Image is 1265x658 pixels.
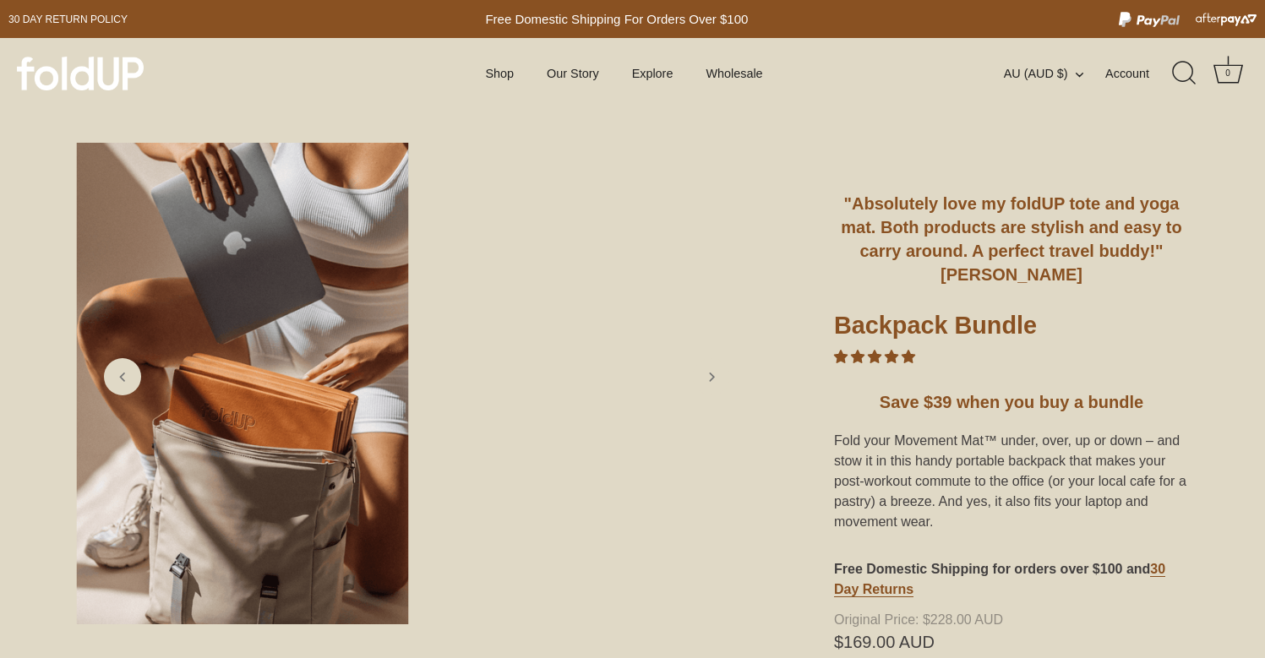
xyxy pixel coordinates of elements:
[532,57,613,90] a: Our Story
[1004,66,1102,81] button: AU (AUD $)
[8,9,128,30] a: 30 day Return policy
[104,358,141,395] a: Previous slide
[834,310,1189,347] h1: Backpack Bundle
[444,57,804,90] div: Primary navigation
[834,562,1150,576] strong: Free Domestic Shipping for orders over $100 and
[1209,55,1246,92] a: Cart
[691,57,777,90] a: Wholesale
[834,390,1189,414] h5: Save $39 when you buy a bundle
[1219,65,1236,82] div: 0
[1105,63,1179,84] a: Account
[834,635,1189,649] span: $169.00 AUD
[693,358,730,395] a: Next slide
[617,57,687,90] a: Explore
[471,57,528,90] a: Shop
[834,613,1184,627] span: $228.00 AUD
[834,350,915,364] span: 5.00 stars
[834,192,1189,286] h5: "Absolutely love my foldUP tote and yoga mat. Both products are stylish and easy to carry around....
[834,431,1189,532] p: Fold your Movement Mat™ under, over, up or down – and stow it in this handy portable backpack tha...
[1166,55,1203,92] a: Search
